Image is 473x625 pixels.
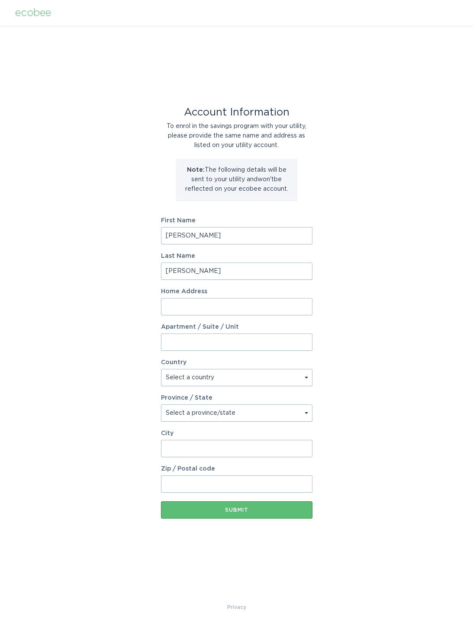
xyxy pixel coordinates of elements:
label: City [161,430,312,436]
label: Country [161,359,187,365]
a: Privacy Policy & Terms of Use [227,603,246,612]
div: Submit [165,507,308,513]
label: Province / State [161,395,212,401]
strong: Note: [187,167,205,173]
label: First Name [161,218,312,224]
button: Submit [161,501,312,519]
label: Zip / Postal code [161,466,312,472]
div: ecobee [15,8,51,18]
label: Apartment / Suite / Unit [161,324,312,330]
p: The following details will be sent to your utility and won't be reflected on your ecobee account. [183,165,291,194]
div: Account Information [161,108,312,117]
label: Last Name [161,253,312,259]
div: To enrol in the savings program with your utility, please provide the same name and address as li... [161,122,312,150]
label: Home Address [161,288,312,295]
